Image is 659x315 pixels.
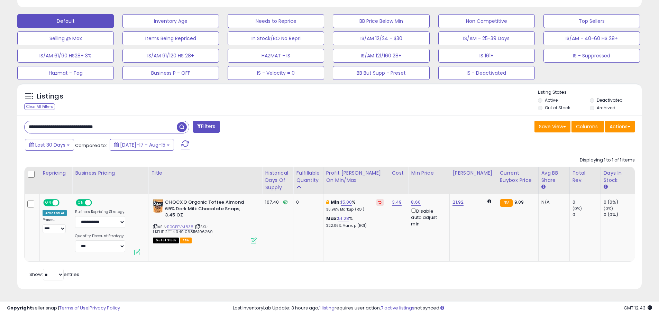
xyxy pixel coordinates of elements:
p: 36.96% Markup (ROI) [326,207,384,212]
span: FBA [180,238,192,243]
a: 15.00 [341,199,352,206]
span: Compared to: [75,142,107,149]
p: 322.06% Markup (ROI) [326,223,384,228]
small: (0%) [604,206,613,211]
div: N/A [635,199,658,205]
button: Non Competitive [438,14,535,28]
strong: Copyright [7,305,32,311]
button: IS/AM 61/90 HS28+ 3% [17,49,114,63]
img: 51CpbHlqW6L._SL40_.jpg [153,199,163,213]
div: Business Pricing [75,169,145,177]
div: N/A [541,199,564,205]
button: [DATE]-17 - Aug-15 [110,139,174,151]
span: All listings that are currently out of stock and unavailable for purchase on Amazon [153,238,179,243]
button: IS/AM - 25-39 Days [438,31,535,45]
small: Avg BB Share. [541,184,546,190]
a: 1 listing [319,305,335,311]
button: Columns [571,121,604,132]
div: 0 (0%) [604,199,632,205]
button: Items Being Repriced [122,31,219,45]
div: [PERSON_NAME] [452,169,494,177]
button: Business P - OFF [122,66,219,80]
button: Top Sellers [543,14,640,28]
span: ON [77,200,85,206]
label: Quantity Discount Strategy: [75,234,125,239]
div: % [326,215,384,228]
div: Profit [PERSON_NAME] on Min/Max [326,169,386,184]
div: Days In Stock [604,169,629,184]
button: Save View [534,121,570,132]
span: OFF [58,200,70,206]
label: Business Repricing Strategy: [75,210,125,214]
label: Out of Stock [545,105,570,111]
label: Deactivated [597,97,623,103]
div: Title [151,169,259,177]
div: Clear All Filters [24,103,55,110]
span: 2025-09-15 12:43 GMT [624,305,652,311]
a: Privacy Policy [90,305,120,311]
div: % [326,199,384,212]
b: CHOCXO Organic Toffee Almond 69% Dark Milk Chocolate Snaps, 3.45 OZ [165,199,249,220]
span: 9.09 [514,199,524,205]
b: Max: [326,215,338,222]
button: Default [17,14,114,28]
div: Current Buybox Price [500,169,536,184]
a: B0CPFVM838 [167,224,193,230]
button: Filters [193,121,220,133]
div: Min Price [411,169,447,177]
div: 0 [573,212,601,218]
a: Terms of Use [59,305,89,311]
a: 21.92 [452,199,464,206]
button: Inventory Age [122,14,219,28]
button: IS - Velocity = 0 [228,66,324,80]
div: 167.40 [265,199,288,205]
span: ON [44,200,53,206]
button: BB Price Below Min [333,14,429,28]
button: IS/AM 121/160 28+ [333,49,429,63]
a: 7 active listings [381,305,414,311]
div: Historical Days Of Supply [265,169,290,191]
b: Min: [331,199,341,205]
small: FBA [500,199,513,207]
small: (0%) [573,206,582,211]
button: Selling @ Max [17,31,114,45]
div: Repricing [43,169,69,177]
span: OFF [91,200,102,206]
label: Active [545,97,558,103]
span: Columns [576,123,598,130]
span: | SKU: 1.KEHE.241114.3.49.068116106269 [153,224,213,234]
p: Listing States: [538,89,642,96]
button: IS 161+ [438,49,535,63]
div: Total Rev. [573,169,598,184]
button: Hazmat - Tag [17,66,114,80]
button: BB But Supp - Preset [333,66,429,80]
div: Avg BB Share [541,169,567,184]
button: IS/AM 91/120 HS 28+ [122,49,219,63]
button: IS/AM - 40-60 HS 28+ [543,31,640,45]
th: The percentage added to the cost of goods (COGS) that forms the calculator for Min & Max prices. [323,167,389,194]
button: In Stock/BO No Repri [228,31,324,45]
div: 0 [573,199,601,205]
button: HAZMAT - IS [228,49,324,63]
a: 51.28 [338,215,349,222]
div: Cost [392,169,405,177]
label: Archived [597,105,615,111]
a: 8.60 [411,199,421,206]
span: Last 30 Days [35,141,65,148]
div: seller snap | | [7,305,120,312]
div: Amazon AI [43,210,67,216]
span: Show: entries [29,271,79,278]
div: Displaying 1 to 1 of 1 items [580,157,635,164]
div: Disable auto adjust min [411,207,444,227]
button: Last 30 Days [25,139,74,151]
button: Actions [605,121,635,132]
h5: Listings [37,92,63,101]
small: Days In Stock. [604,184,608,190]
div: 0 (0%) [604,212,632,218]
div: Last InventoryLab Update: 3 hours ago, requires user action, not synced. [233,305,652,312]
span: [DATE]-17 - Aug-15 [120,141,165,148]
button: IS - Deactivated [438,66,535,80]
button: Needs to Reprice [228,14,324,28]
div: 0 [296,199,318,205]
button: IS/AM 12/24 - $30 [333,31,429,45]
